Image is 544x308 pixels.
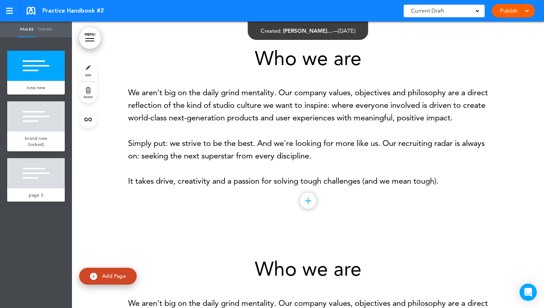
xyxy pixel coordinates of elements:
[79,27,101,49] a: MENU
[7,188,65,202] a: page 3
[283,27,333,34] span: [PERSON_NAME]…
[29,192,44,198] span: page 3
[128,49,488,68] h1: Who we are
[79,268,137,285] a: Add Page
[128,175,488,187] p: It takes drive, creativity and a passion for solving tough challenges (and we mean tough).
[261,27,282,34] span: Created:
[102,273,126,279] span: Add Page
[85,73,91,77] span: style
[79,60,97,81] a: style
[90,273,97,280] img: add.svg
[83,95,93,99] span: delete
[128,86,488,124] p: We aren't big on the daily grind mentality. Our company values, objectives and philosophy are a d...
[79,82,97,103] a: delete
[27,84,45,91] span: new new
[520,284,537,301] div: Open Intercom Messenger
[42,7,104,15] span: Practice Handbook #2
[7,132,65,151] a: brand new (locked)
[36,22,54,37] a: Theme
[128,259,488,279] h1: Who we are
[18,22,36,37] a: Pages
[7,81,65,95] a: new new
[261,28,355,33] div: —
[25,135,47,148] span: brand new (locked)
[497,4,520,18] a: Publish
[128,137,488,162] p: Simply put: we strive to be the best. And we're looking for more like us. Our recruiting radar is...
[338,27,355,34] span: [DATE]
[411,6,444,16] span: Current Draft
